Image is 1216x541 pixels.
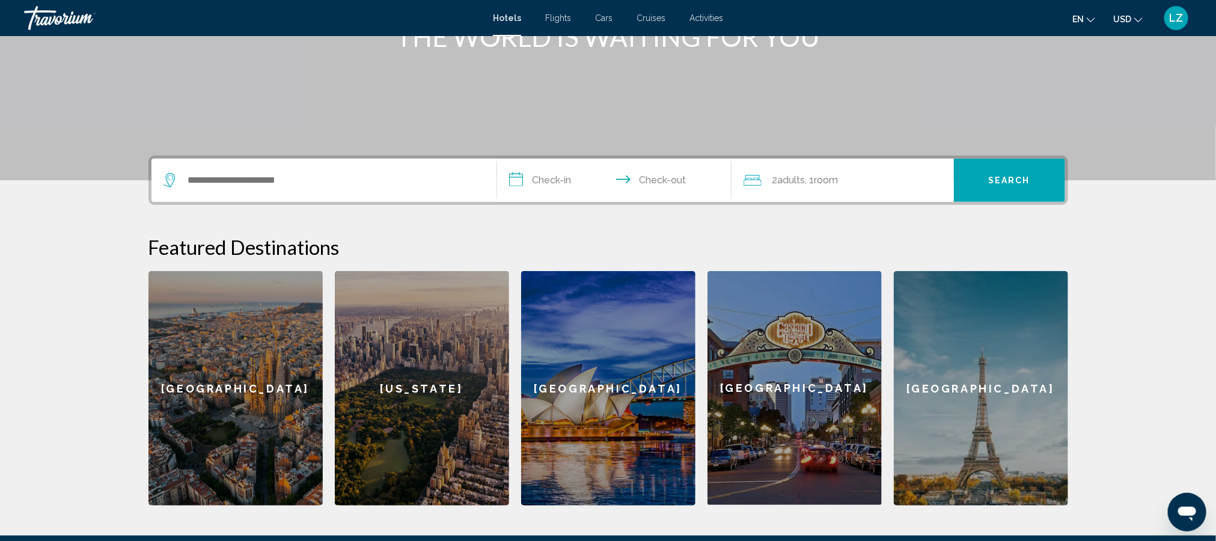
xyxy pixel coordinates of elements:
[1113,10,1143,28] button: Change currency
[24,6,481,30] a: Travorium
[814,174,839,186] span: Room
[707,271,882,505] div: [GEOGRAPHIC_DATA]
[1072,14,1084,24] span: en
[151,159,1065,202] div: Search widget
[689,13,723,23] a: Activities
[148,271,323,506] a: [GEOGRAPHIC_DATA]
[1072,10,1095,28] button: Change language
[1113,14,1131,24] span: USD
[637,13,665,23] a: Cruises
[335,271,509,506] a: [US_STATE]
[1168,493,1206,531] iframe: Кнопка запуска окна обмена сообщениями
[772,172,805,189] span: 2
[778,174,805,186] span: Adults
[988,176,1030,186] span: Search
[732,159,954,202] button: Travelers: 2 adults, 0 children
[954,159,1065,202] button: Search
[595,13,613,23] a: Cars
[545,13,571,23] a: Flights
[148,235,1068,259] h2: Featured Destinations
[521,271,695,506] a: [GEOGRAPHIC_DATA]
[1161,5,1192,31] button: User Menu
[497,159,732,202] button: Check in and out dates
[805,172,839,189] span: , 1
[383,21,834,52] h1: THE WORLD IS WAITING FOR YOU
[493,13,521,23] a: Hotels
[707,271,882,506] a: [GEOGRAPHIC_DATA]
[1170,12,1184,24] span: LZ
[894,271,1068,506] a: [GEOGRAPHIC_DATA]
